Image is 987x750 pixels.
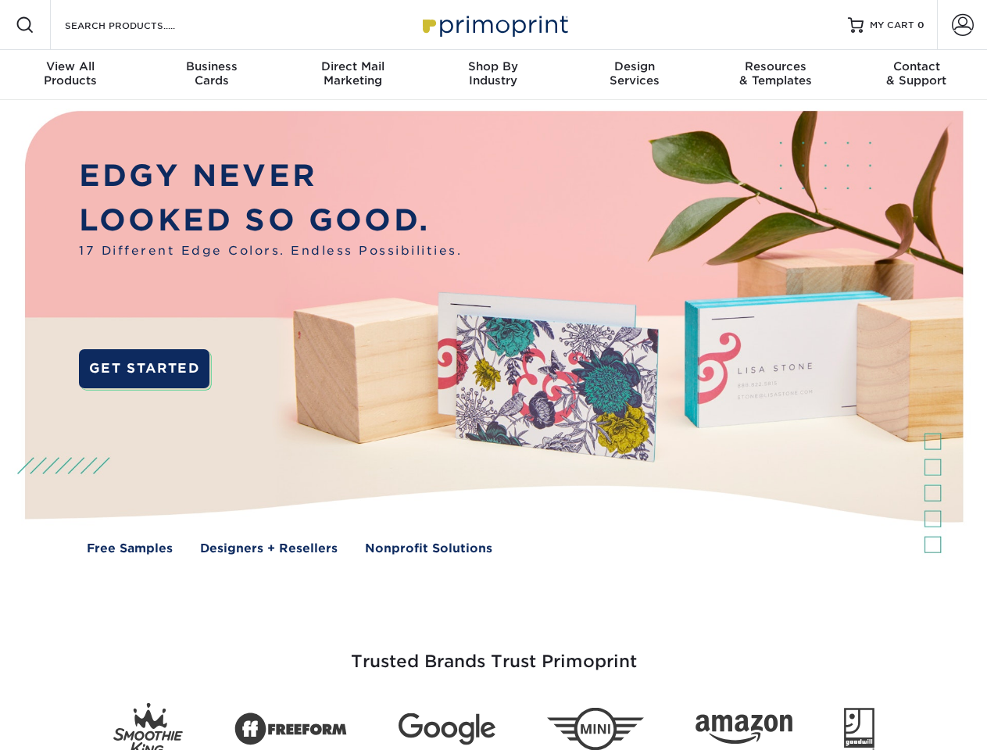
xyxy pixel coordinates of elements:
div: Marketing [282,59,423,87]
img: Goodwill [844,708,874,750]
span: Shop By [423,59,563,73]
a: BusinessCards [141,50,281,100]
h3: Trusted Brands Trust Primoprint [37,614,951,691]
span: Resources [705,59,846,73]
a: Designers + Resellers [200,540,338,558]
div: & Templates [705,59,846,87]
a: Shop ByIndustry [423,50,563,100]
span: MY CART [870,19,914,32]
a: Contact& Support [846,50,987,100]
div: Cards [141,59,281,87]
p: EDGY NEVER [79,154,462,198]
span: Direct Mail [282,59,423,73]
img: Google [399,713,495,745]
span: 0 [917,20,924,30]
a: GET STARTED [79,349,209,388]
div: & Support [846,59,987,87]
span: Design [564,59,705,73]
div: Industry [423,59,563,87]
img: Amazon [696,715,792,745]
a: Free Samples [87,540,173,558]
a: DesignServices [564,50,705,100]
span: Contact [846,59,987,73]
a: Nonprofit Solutions [365,540,492,558]
p: LOOKED SO GOOD. [79,198,462,243]
img: Primoprint [416,8,572,41]
div: Services [564,59,705,87]
span: 17 Different Edge Colors. Endless Possibilities. [79,242,462,260]
a: Direct MailMarketing [282,50,423,100]
span: Business [141,59,281,73]
a: Resources& Templates [705,50,846,100]
input: SEARCH PRODUCTS..... [63,16,216,34]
